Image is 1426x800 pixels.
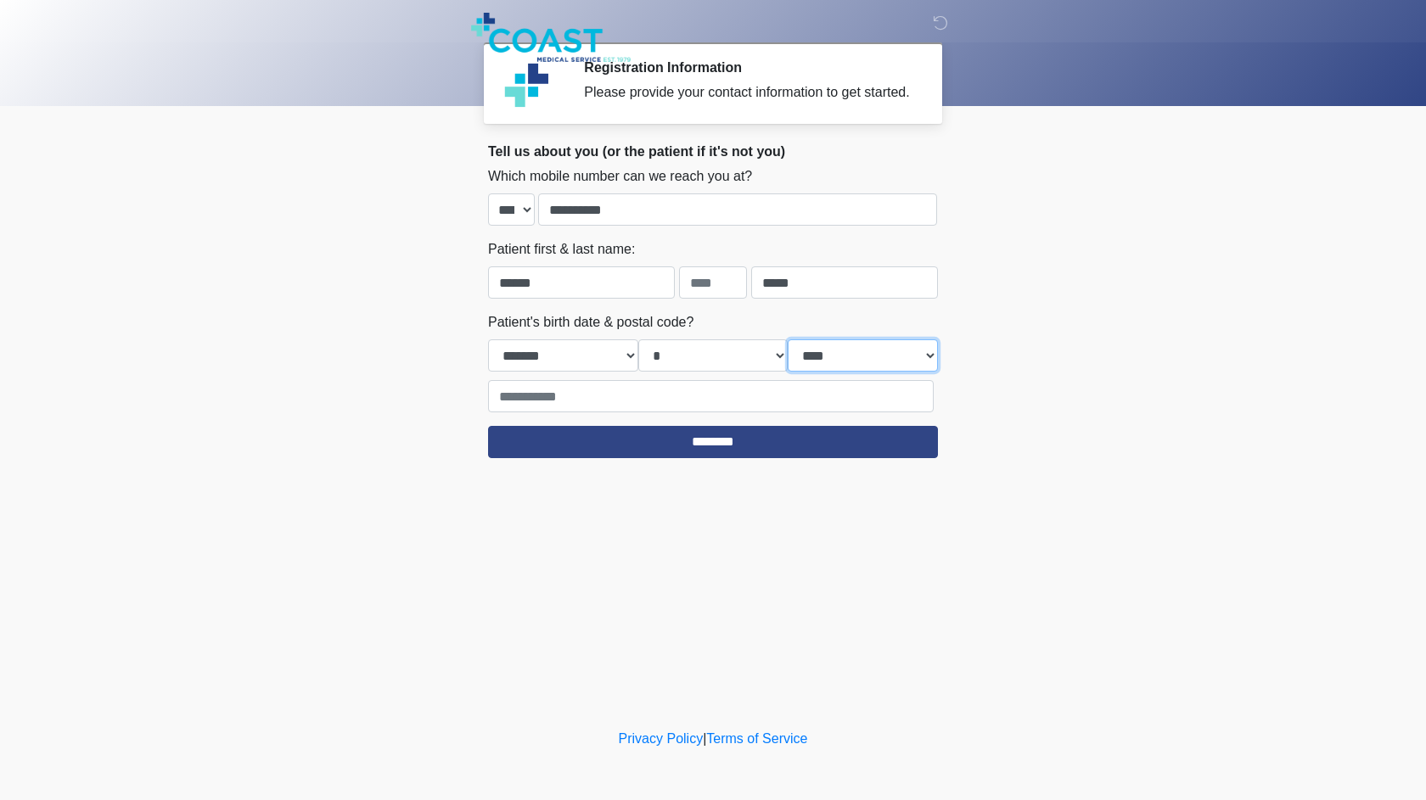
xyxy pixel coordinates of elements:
a: | [703,731,706,746]
a: Terms of Service [706,731,807,746]
a: Privacy Policy [619,731,704,746]
img: Coast Medical Service Logo [471,13,631,62]
div: Please provide your contact information to get started. [584,82,912,103]
label: Which mobile number can we reach you at? [488,166,752,187]
label: Patient's birth date & postal code? [488,312,693,333]
img: Agent Avatar [501,59,552,110]
h2: Tell us about you (or the patient if it's not you) [488,143,938,159]
label: Patient first & last name: [488,239,635,260]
